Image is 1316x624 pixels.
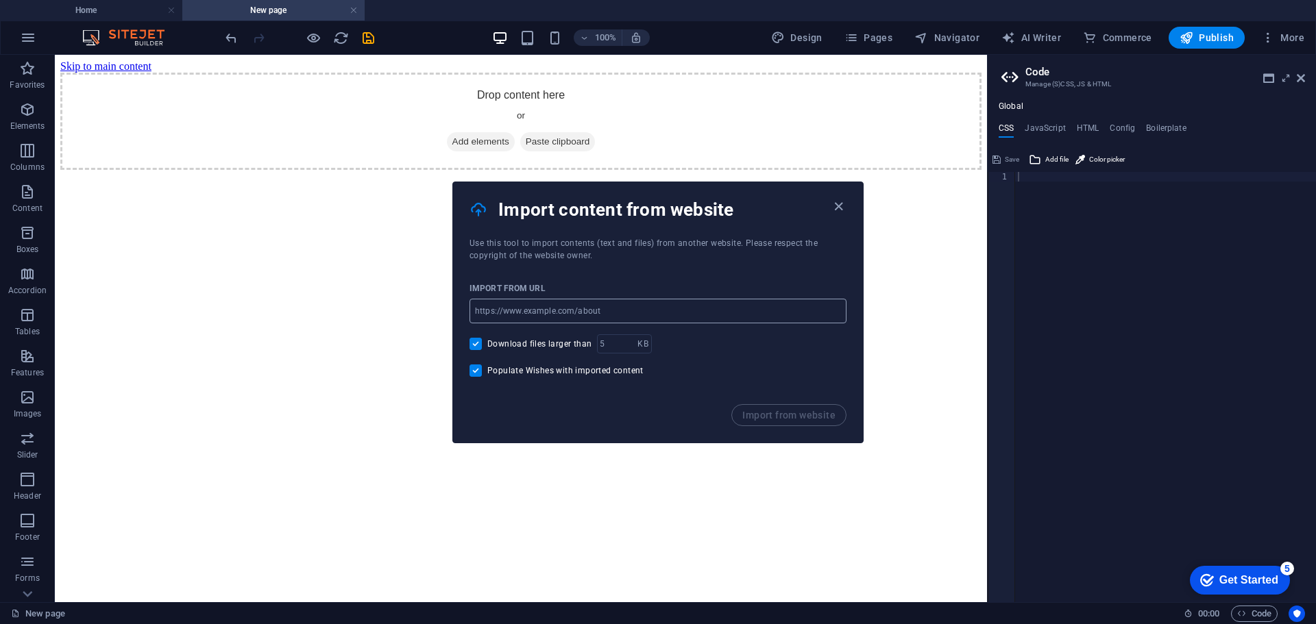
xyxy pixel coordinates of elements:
[11,7,111,36] div: Get Started 5 items remaining, 0% complete
[844,31,892,45] span: Pages
[988,172,1016,182] div: 1
[1045,151,1069,168] span: Add file
[40,15,99,27] div: Get Started
[11,606,65,622] a: Click to cancel selection. Double-click to open Pages
[8,285,47,296] p: Accordion
[16,244,39,255] p: Boxes
[498,199,830,221] h4: Import content from website
[487,365,644,376] span: Populate Wishes with imported content
[1089,151,1125,168] span: Color picker
[1077,123,1099,138] h4: HTML
[392,77,460,97] span: Add elements
[5,5,97,17] a: Skip to main content
[1237,606,1271,622] span: Code
[305,29,321,46] button: Click here to leave preview mode and continue editing
[597,334,637,353] input: 5
[101,3,115,16] div: 5
[1198,606,1219,622] span: 00 00
[1146,123,1186,138] h4: Boilerplate
[360,29,376,46] button: save
[470,238,818,260] span: Use this tool to import contents (text and files) from another website. Please respect the copyri...
[15,573,40,584] p: Forms
[333,30,349,46] i: Reload page
[223,29,239,46] button: undo
[630,32,642,44] i: On resize automatically adjust zoom level to fit chosen device.
[15,532,40,542] p: Footer
[5,18,927,115] div: Drop content here
[637,337,648,351] p: KB
[79,29,182,46] img: Editor Logo
[1083,31,1152,45] span: Commerce
[1025,66,1305,78] h2: Code
[15,326,40,337] p: Tables
[10,121,45,132] p: Elements
[1208,608,1210,619] span: :
[10,79,45,90] p: Favorites
[361,30,376,46] i: Save (Ctrl+S)
[470,299,846,323] input: https://www.example.com/about
[1025,123,1065,138] h4: JavaScript
[999,123,1014,138] h4: CSS
[10,162,45,173] p: Columns
[771,31,822,45] span: Design
[14,490,41,501] p: Header
[332,29,349,46] button: reload
[1180,31,1234,45] span: Publish
[465,77,541,97] span: Paste clipboard
[11,367,44,378] p: Features
[594,29,616,46] h6: 100%
[1110,123,1135,138] h4: Config
[914,31,979,45] span: Navigator
[1289,606,1305,622] button: Usercentrics
[999,101,1023,112] h4: Global
[14,408,42,419] p: Images
[487,338,592,349] span: Download files larger than
[223,30,239,46] i: Undo: Change pages (Ctrl+Z)
[1261,31,1304,45] span: More
[17,449,38,460] p: Slider
[839,27,898,49] button: Pages (Ctrl+Alt+S)
[1001,31,1061,45] span: AI Writer
[470,283,546,294] p: Import from URL
[1025,78,1278,90] h3: Manage (S)CSS, JS & HTML
[182,3,365,18] h4: New page
[12,203,42,214] p: Content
